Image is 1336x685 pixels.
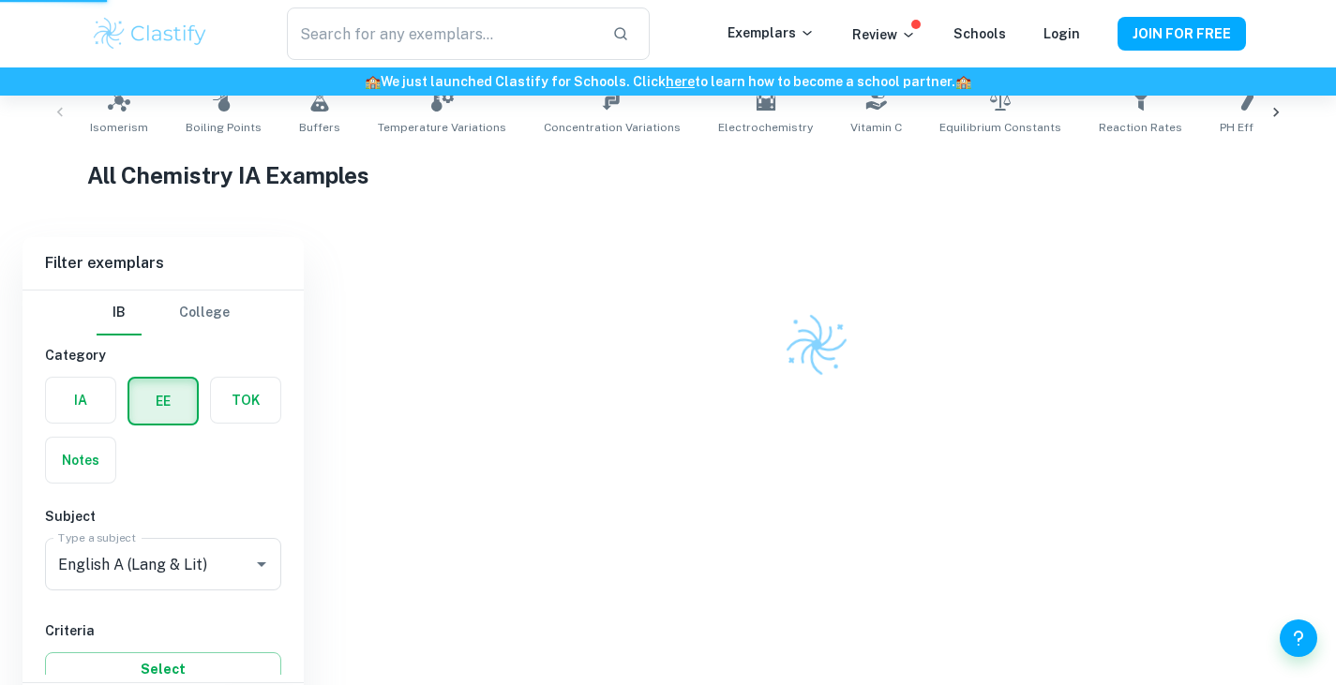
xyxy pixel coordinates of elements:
[248,551,275,577] button: Open
[1220,119,1278,136] span: pH Effects
[46,378,115,423] button: IA
[179,290,230,335] button: College
[544,119,681,136] span: Concentration Variations
[129,379,197,424] button: EE
[211,378,280,423] button: TOK
[780,308,852,380] img: Clastify logo
[97,290,230,335] div: Filter type choice
[365,74,381,89] span: 🏫
[4,71,1332,92] h6: We just launched Clastify for Schools. Click to learn how to become a school partner.
[45,620,281,641] h6: Criteria
[87,158,1249,192] h1: All Chemistry IA Examples
[1280,619,1317,657] button: Help and Feedback
[97,290,142,335] button: IB
[23,237,304,290] h6: Filter exemplars
[1118,17,1246,51] button: JOIN FOR FREE
[955,74,971,89] span: 🏫
[299,119,340,136] span: Buffers
[666,74,695,89] a: here
[378,119,506,136] span: Temperature Variations
[90,119,148,136] span: Isomerism
[728,22,815,43] p: Exemplars
[718,119,813,136] span: Electrochemistry
[850,119,902,136] span: Vitamin C
[1043,26,1080,41] a: Login
[939,119,1061,136] span: Equilibrium Constants
[852,24,916,45] p: Review
[45,345,281,365] h6: Category
[1099,119,1182,136] span: Reaction Rates
[186,119,262,136] span: Boiling Points
[287,7,596,60] input: Search for any exemplars...
[45,506,281,527] h6: Subject
[46,438,115,483] button: Notes
[91,15,210,52] img: Clastify logo
[58,529,136,545] label: Type a subject
[953,26,1006,41] a: Schools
